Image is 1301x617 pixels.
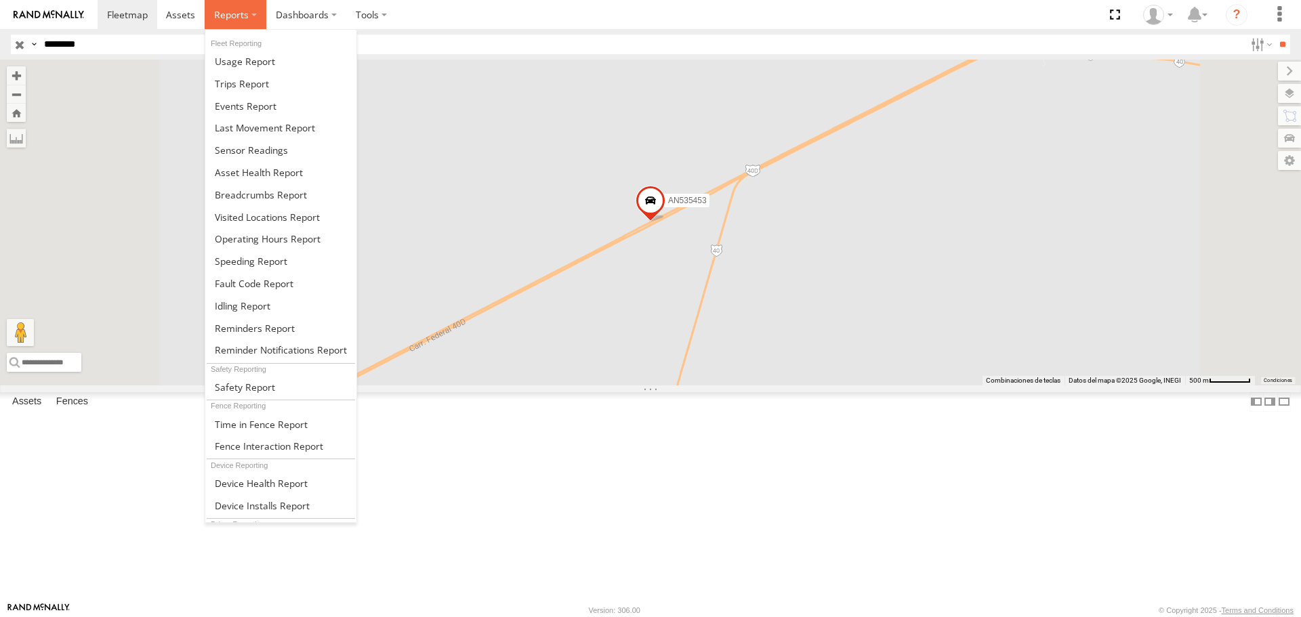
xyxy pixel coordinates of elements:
[1189,377,1209,384] span: 500 m
[7,129,26,148] label: Measure
[14,10,84,20] img: rand-logo.svg
[1226,4,1247,26] i: ?
[1278,151,1301,170] label: Map Settings
[1185,376,1255,385] button: Escala del mapa: 500 m por 58 píxeles
[205,184,356,206] a: Breadcrumbs Report
[205,317,356,339] a: Reminders Report
[1245,35,1275,54] label: Search Filter Options
[1250,392,1263,412] label: Dock Summary Table to the Left
[1222,606,1294,614] a: Terms and Conditions
[205,228,356,250] a: Asset Operating Hours Report
[668,196,707,205] span: AN535453
[7,104,26,122] button: Zoom Home
[49,393,95,412] label: Fences
[28,35,39,54] label: Search Query
[5,393,48,412] label: Assets
[1264,377,1292,383] a: Condiciones
[205,116,356,139] a: Last Movement Report
[205,413,356,435] a: Time in Fences Report
[205,295,356,317] a: Idling Report
[7,603,70,617] a: Visit our Website
[1263,392,1277,412] label: Dock Summary Table to the Right
[7,319,34,346] button: Arrastra el hombrecito naranja al mapa para abrir Street View
[205,139,356,161] a: Sensor Readings
[205,161,356,184] a: Asset Health Report
[205,339,356,362] a: Service Reminder Notifications Report
[205,250,356,272] a: Fleet Speed Report
[205,72,356,95] a: Trips Report
[1138,5,1178,25] div: Juan Menchaca
[1159,606,1294,614] div: © Copyright 2025 -
[1277,392,1291,412] label: Hide Summary Table
[205,50,356,72] a: Usage Report
[589,606,640,614] div: Version: 306.00
[205,376,356,398] a: Safety Report
[986,376,1060,385] button: Combinaciones de teclas
[205,472,356,494] a: Device Health Report
[1069,377,1181,384] span: Datos del mapa ©2025 Google, INEGI
[205,206,356,228] a: Visited Locations Report
[205,272,356,295] a: Fault Code Report
[205,494,356,517] a: Device Installs Report
[205,435,356,457] a: Fence Interaction Report
[205,95,356,117] a: Full Events Report
[7,66,26,85] button: Zoom in
[7,85,26,104] button: Zoom out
